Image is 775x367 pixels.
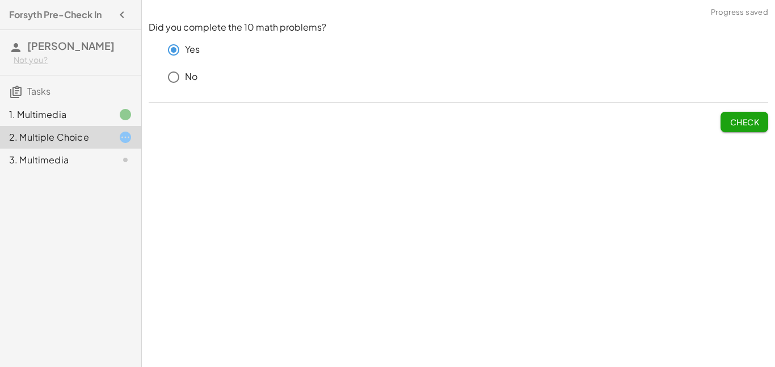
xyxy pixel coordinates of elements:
[119,108,132,121] i: Task finished.
[119,153,132,167] i: Task not started.
[14,54,132,66] div: Not you?
[9,153,100,167] div: 3. Multimedia
[119,130,132,144] i: Task started.
[27,85,50,97] span: Tasks
[149,21,768,34] p: Did you complete the 10 math problems?
[721,112,768,132] button: Check
[185,70,197,83] p: No
[730,117,759,127] span: Check
[9,130,100,144] div: 2. Multiple Choice
[711,7,768,18] span: Progress saved
[27,39,115,52] span: [PERSON_NAME]
[185,43,200,56] p: Yes
[9,108,100,121] div: 1. Multimedia
[9,8,102,22] h4: Forsyth Pre-Check In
